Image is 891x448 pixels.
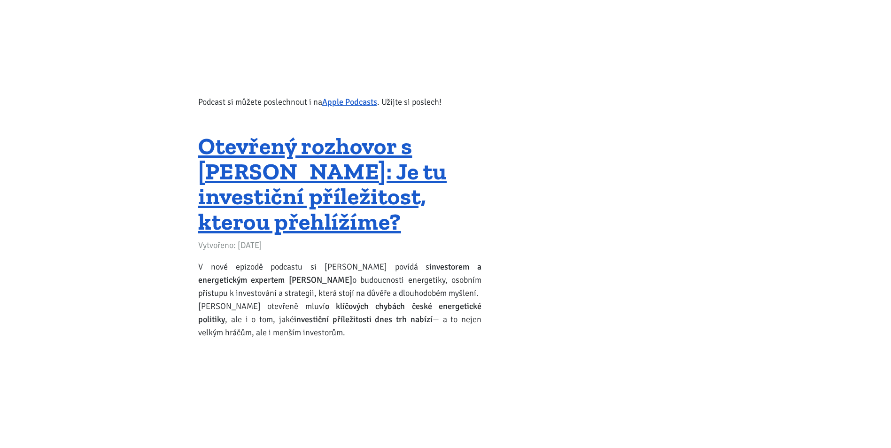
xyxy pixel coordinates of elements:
[322,97,377,107] a: Apple Podcasts
[198,12,481,83] iframe: Spotify Embed: INFO+: Zateplení domu od A do Z: Nejčastější chyby, tipy a rady od experta!
[198,260,481,339] p: V nové epizodě podcastu si [PERSON_NAME] povídá s o budoucnosti energetiky, osobním přístupu k in...
[198,239,481,252] div: Vytvořeno: [DATE]
[294,314,433,324] strong: investiční příležitosti dnes trh nabízí
[289,275,352,285] strong: [PERSON_NAME]
[198,301,481,324] strong: o klíčových chybách české energetické politiky
[198,132,447,236] a: Otevřený rozhovor s [PERSON_NAME]: Je tu investiční příležitost, kterou přehlížíme?
[198,95,481,108] p: Podcast si můžete poslechnout i na . Užijte si poslech!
